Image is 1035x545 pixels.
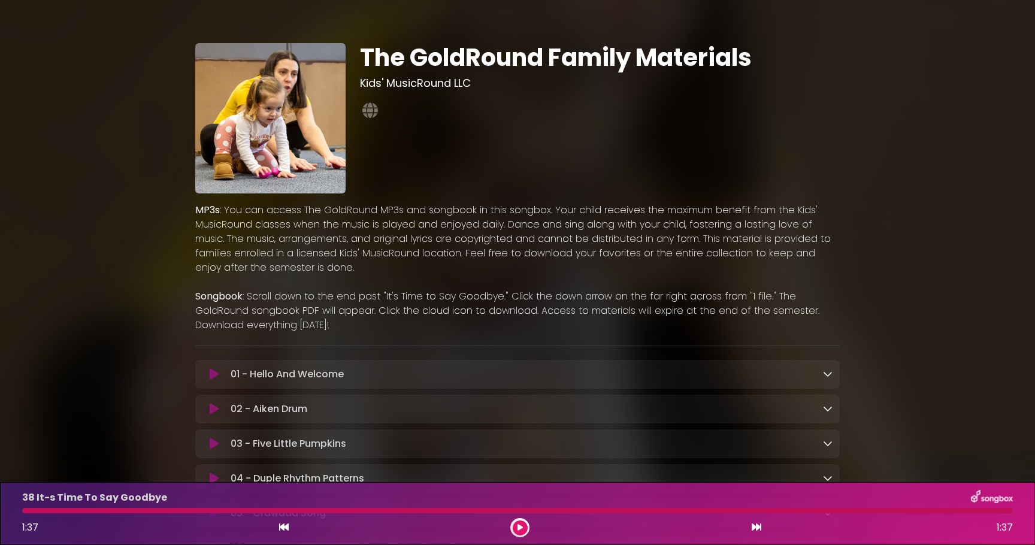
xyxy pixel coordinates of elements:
strong: Songbook [195,289,243,303]
img: HqVE6FxwRSS1aCXq0zK9 [195,43,346,193]
p: : You can access The GoldRound MP3s and songbook in this songbox. Your child receives the maximum... [195,203,840,275]
h3: Kids' MusicRound LLC [360,77,840,90]
span: 1:37 [22,520,38,534]
img: songbox-logo-white.png [971,490,1013,505]
strong: MP3s [195,203,220,217]
span: 1:37 [997,520,1013,535]
p: 03 - Five Little Pumpkins [231,437,346,451]
p: 01 - Hello And Welcome [231,367,344,381]
h1: The GoldRound Family Materials [360,43,840,72]
p: 04 - Duple Rhythm Patterns [231,471,364,486]
p: : Scroll down to the end past "It's Time to Say Goodbye." Click the down arrow on the far right a... [195,289,840,332]
p: 02 - Aiken Drum [231,402,307,416]
p: 38 It-s Time To Say Goodbye [22,490,167,505]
